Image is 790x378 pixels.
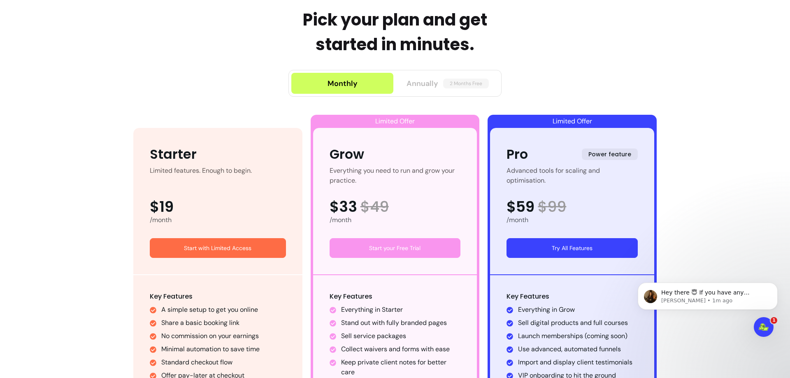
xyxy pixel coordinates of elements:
[625,265,790,356] iframe: Intercom notifications message
[518,331,638,341] li: Launch memberships (coming soon)
[328,78,358,89] div: Monthly
[538,199,566,215] span: $ 99
[518,318,638,328] li: Sell digital products and full courses
[330,199,357,215] span: $33
[507,144,528,164] div: Pro
[161,318,286,328] li: Share a basic booking link
[313,115,477,128] div: Limited Offer
[771,317,777,324] span: 1
[161,305,286,315] li: A simple setup to get you online
[330,144,364,164] div: Grow
[150,144,197,164] div: Starter
[407,78,438,89] span: Annually
[443,79,489,88] span: 2 Months Free
[150,215,286,225] div: /month
[490,115,654,128] div: Limited Offer
[518,357,638,367] li: Import and display client testimonials
[341,344,461,354] li: Collect waivers and forms with ease
[161,344,286,354] li: Minimal automation to save time
[518,344,638,354] li: Use advanced, automated funnels
[341,331,461,341] li: Sell service packages
[518,305,638,315] li: Everything in Grow
[582,148,638,160] span: Power feature
[150,238,286,258] a: Start with Limited Access
[341,305,461,315] li: Everything in Starter
[507,166,638,186] div: Advanced tools for scaling and optimisation.
[507,199,534,215] span: $59
[507,215,638,225] div: /month
[330,215,461,225] div: /month
[330,166,461,186] div: Everything you need to run and grow your practice.
[341,357,461,377] li: Keep private client notes for better care
[507,238,638,258] a: Try All Features
[161,357,286,367] li: Standard checkout flow
[150,199,174,215] span: $19
[360,199,389,215] span: $ 49
[341,318,461,328] li: Stand out with fully branded pages
[330,292,372,301] span: Key Features
[330,238,461,258] a: Start your Free Trial
[754,317,774,337] iframe: Intercom live chat
[279,7,511,57] h2: Pick your plan and get started in minutes.
[150,166,252,186] div: Limited features. Enough to begin.
[161,331,286,341] li: No commission on your earnings
[150,292,193,301] span: Key Features
[507,292,549,301] span: Key Features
